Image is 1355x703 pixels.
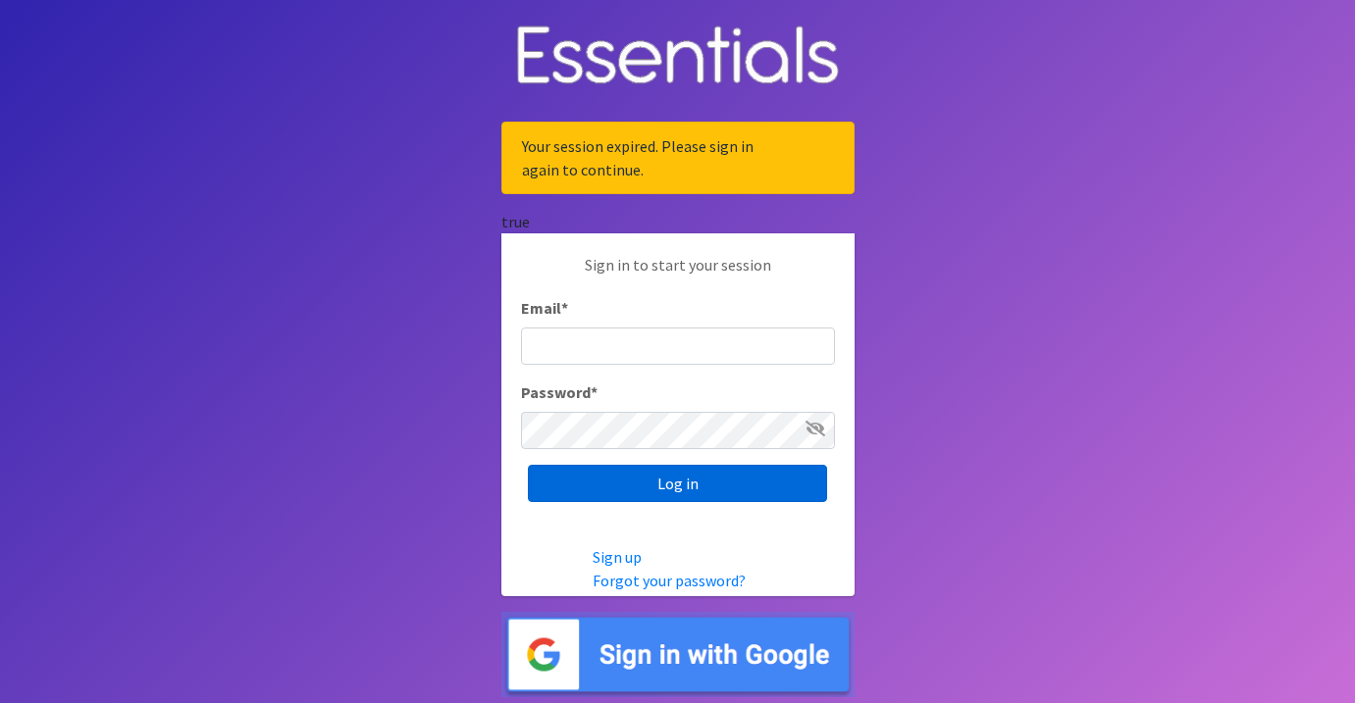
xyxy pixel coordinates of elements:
abbr: required [591,382,598,402]
input: Log in [528,465,827,502]
a: Sign up [593,547,642,567]
label: Password [521,380,598,404]
p: Sign in to start your session [521,253,835,296]
abbr: required [561,298,568,318]
div: Your session expired. Please sign in again to continue. [501,122,855,194]
a: Forgot your password? [593,571,746,590]
div: true [501,210,855,233]
label: Email [521,296,568,320]
img: Human Essentials [501,6,855,107]
img: Sign in with Google [501,612,855,697]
